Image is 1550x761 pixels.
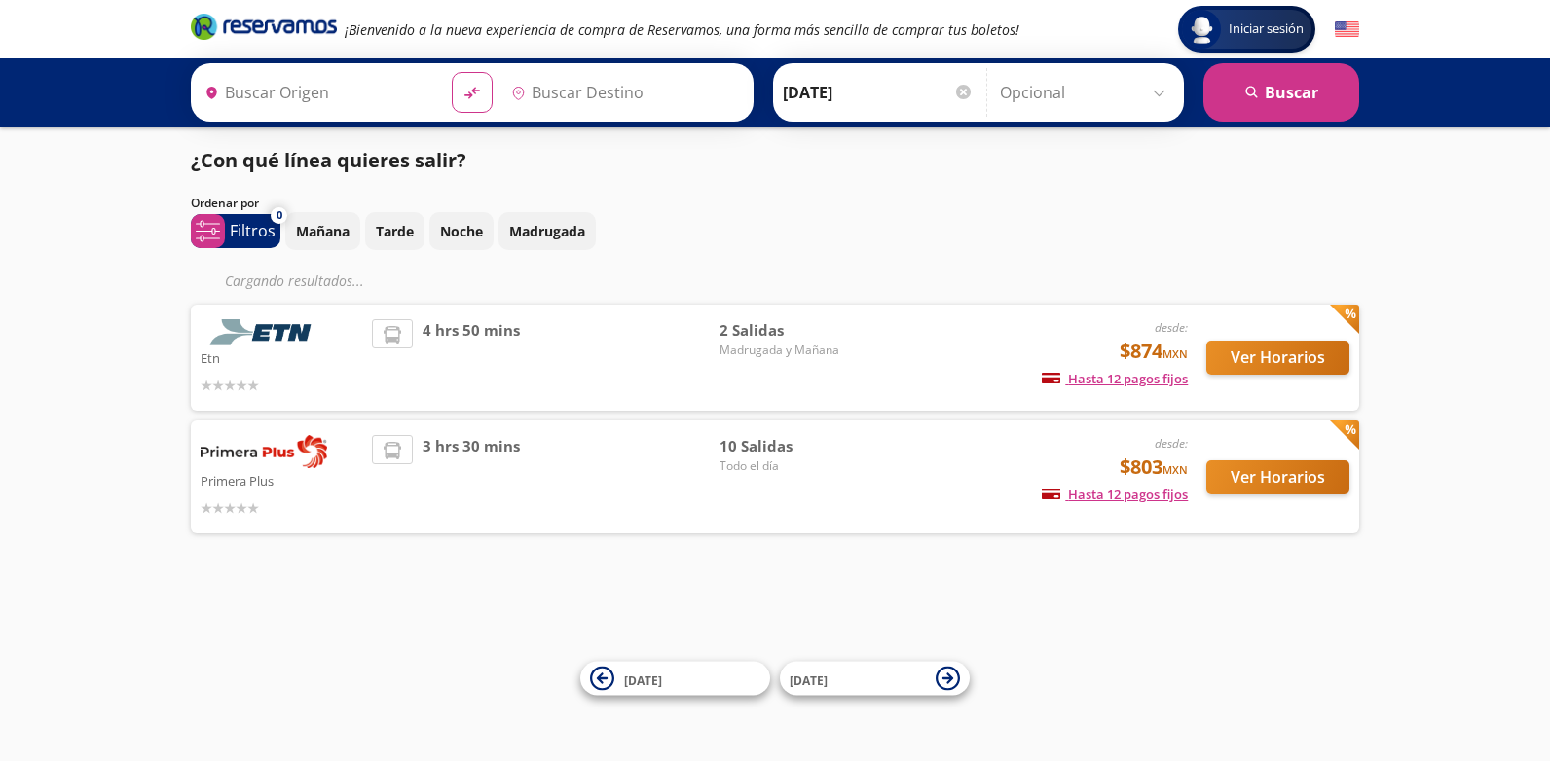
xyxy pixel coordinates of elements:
[201,435,327,468] img: Primera Plus
[285,212,360,250] button: Mañana
[197,68,436,117] input: Buscar Origen
[1042,486,1188,503] span: Hasta 12 pagos fijos
[296,221,350,241] p: Mañana
[376,221,414,241] p: Tarde
[720,435,856,457] span: 10 Salidas
[230,219,276,242] p: Filtros
[1155,435,1188,452] em: desde:
[498,212,596,250] button: Madrugada
[1000,68,1174,117] input: Opcional
[780,662,970,696] button: [DATE]
[1162,462,1188,477] small: MXN
[1221,19,1311,39] span: Iniciar sesión
[201,319,327,345] img: Etn
[720,342,856,359] span: Madrugada y Mañana
[191,195,259,212] p: Ordenar por
[1162,346,1188,361] small: MXN
[440,221,483,241] p: Noche
[1120,453,1188,482] span: $803
[790,671,828,688] span: [DATE]
[1203,63,1359,122] button: Buscar
[277,207,282,224] span: 0
[503,68,743,117] input: Buscar Destino
[365,212,424,250] button: Tarde
[580,662,770,696] button: [DATE]
[191,12,337,41] i: Brand Logo
[191,12,337,47] a: Brand Logo
[624,671,662,688] span: [DATE]
[1206,341,1349,375] button: Ver Horarios
[225,272,364,290] em: Cargando resultados ...
[509,221,585,241] p: Madrugada
[720,319,856,342] span: 2 Salidas
[1335,18,1359,42] button: English
[423,319,520,396] span: 4 hrs 50 mins
[345,20,1019,39] em: ¡Bienvenido a la nueva experiencia de compra de Reservamos, una forma más sencilla de comprar tus...
[1042,370,1188,387] span: Hasta 12 pagos fijos
[720,457,856,475] span: Todo el día
[429,212,494,250] button: Noche
[201,468,362,491] p: Primera Plus
[1206,460,1349,494] button: Ver Horarios
[1155,319,1188,336] em: desde:
[201,345,362,369] p: Etn
[783,68,974,117] input: Elegir Fecha
[1120,337,1188,366] span: $874
[191,146,466,175] p: ¿Con qué línea quieres salir?
[191,214,280,248] button: 0Filtros
[423,435,520,519] span: 3 hrs 30 mins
